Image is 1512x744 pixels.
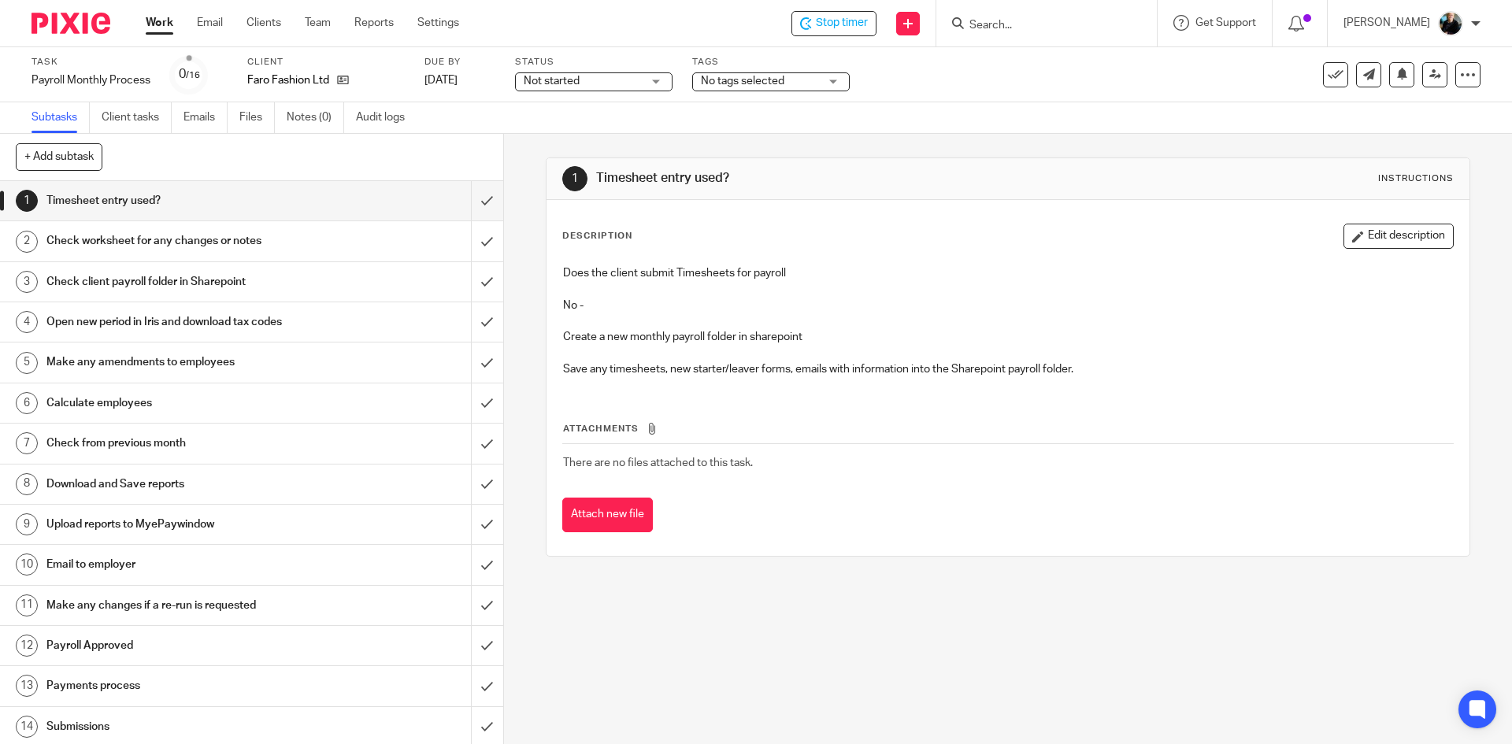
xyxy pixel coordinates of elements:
label: Client [247,56,405,68]
div: 1 [562,166,587,191]
p: Does the client submit Timesheets for payroll [563,265,1452,281]
span: Attachments [563,424,639,433]
button: Edit description [1343,224,1454,249]
h1: Upload reports to MyePaywindow [46,513,319,536]
a: Reports [354,15,394,31]
h1: Make any changes if a re-run is requested [46,594,319,617]
a: Settings [417,15,459,31]
div: 11 [16,594,38,616]
a: Team [305,15,331,31]
div: 8 [16,473,38,495]
h1: Email to employer [46,553,319,576]
a: Clients [246,15,281,31]
div: 0 [179,65,200,83]
label: Task [31,56,150,68]
a: Audit logs [356,102,417,133]
h1: Timesheet entry used? [46,189,319,213]
div: 3 [16,271,38,293]
a: Emails [183,102,228,133]
button: Attach new file [562,498,653,533]
p: No - [563,298,1452,313]
span: Not started [524,76,580,87]
h1: Timesheet entry used? [596,170,1042,187]
a: Files [239,102,275,133]
a: Client tasks [102,102,172,133]
div: Payroll Monthly Process [31,72,150,88]
input: Search [968,19,1110,33]
span: Stop timer [816,15,868,31]
span: [DATE] [424,75,458,86]
h1: Open new period in Iris and download tax codes [46,310,319,334]
a: Subtasks [31,102,90,133]
span: No tags selected [701,76,784,87]
h1: Submissions [46,715,319,738]
h1: Payments process [46,674,319,698]
span: Get Support [1195,17,1256,28]
span: There are no files attached to this task. [563,457,753,468]
p: Create a new monthly payroll folder in sharepoint [563,329,1452,345]
div: 4 [16,311,38,333]
p: [PERSON_NAME] [1343,15,1430,31]
img: Pixie [31,13,110,34]
div: 9 [16,513,38,535]
label: Due by [424,56,495,68]
button: + Add subtask [16,143,102,170]
div: 10 [16,553,38,576]
div: 14 [16,716,38,738]
img: nicky-partington.jpg [1438,11,1463,36]
h1: Payroll Approved [46,634,319,657]
div: 5 [16,352,38,374]
div: 13 [16,675,38,697]
div: Instructions [1378,172,1454,185]
div: 2 [16,231,38,253]
div: 1 [16,190,38,212]
p: Faro Fashion Ltd [247,72,329,88]
a: Notes (0) [287,102,344,133]
a: Email [197,15,223,31]
h1: Check from previous month [46,431,319,455]
div: 12 [16,635,38,657]
h1: Make any amendments to employees [46,350,319,374]
h1: Calculate employees [46,391,319,415]
div: Faro Fashion Ltd - Payroll Monthly Process [791,11,876,36]
p: Save any timesheets, new starter/leaver forms, emails with information into the Sharepoint payrol... [563,361,1452,377]
h1: Check worksheet for any changes or notes [46,229,319,253]
p: Description [562,230,632,242]
div: 6 [16,392,38,414]
label: Status [515,56,673,68]
div: 7 [16,432,38,454]
label: Tags [692,56,850,68]
h1: Check client payroll folder in Sharepoint [46,270,319,294]
h1: Download and Save reports [46,472,319,496]
small: /16 [186,71,200,80]
a: Work [146,15,173,31]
